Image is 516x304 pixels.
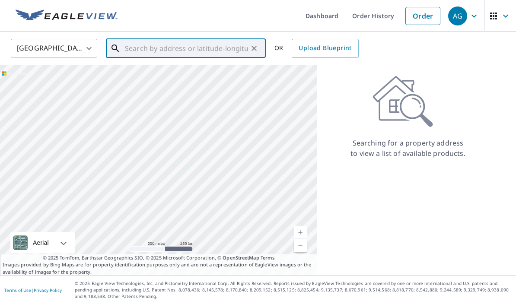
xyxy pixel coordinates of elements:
p: | [4,288,62,293]
span: © 2025 TomTom, Earthstar Geographics SIO, © 2025 Microsoft Corporation, © [43,254,275,262]
span: Upload Blueprint [299,43,351,54]
a: Current Level 5, Zoom Out [294,239,307,252]
input: Search by address or latitude-longitude [125,36,248,60]
img: EV Logo [16,9,118,22]
a: Current Level 5, Zoom In [294,226,307,239]
a: Terms [261,254,275,261]
a: Privacy Policy [34,287,62,293]
a: Terms of Use [4,287,31,293]
a: Upload Blueprint [292,39,358,58]
p: Searching for a property address to view a list of available products. [350,138,466,158]
div: Aerial [10,232,75,253]
a: OpenStreetMap [223,254,259,261]
p: © 2025 Eagle View Technologies, Inc. and Pictometry International Corp. All Rights Reserved. Repo... [75,280,512,300]
button: Clear [248,42,260,54]
div: OR [274,39,359,58]
div: [GEOGRAPHIC_DATA] [11,36,97,60]
div: AG [448,6,467,25]
div: Aerial [30,232,51,253]
a: Order [405,7,440,25]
